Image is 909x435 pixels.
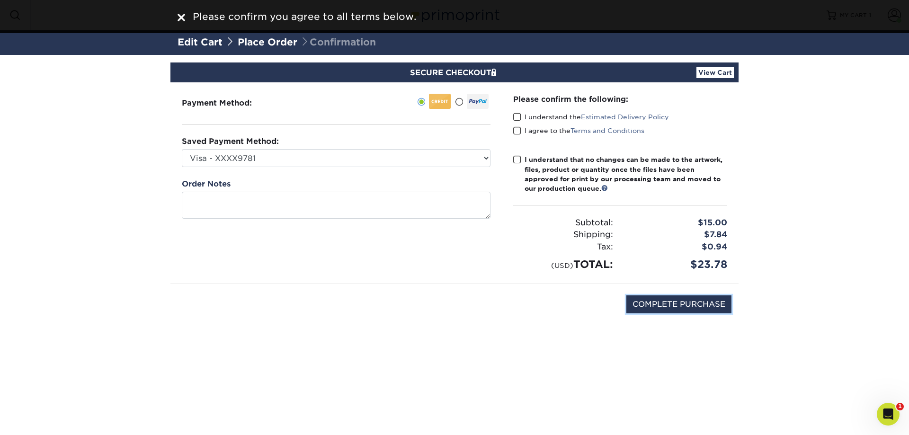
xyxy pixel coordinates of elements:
iframe: Intercom live chat [877,403,900,426]
h3: Payment Method: [182,98,275,107]
span: 1 [896,403,904,410]
div: $23.78 [620,257,734,272]
span: SECURE CHECKOUT [410,68,499,77]
a: Place Order [238,36,297,48]
a: Estimated Delivery Policy [581,113,669,121]
div: $0.94 [620,241,734,253]
div: Please confirm the following: [513,94,727,105]
img: DigiCert Secured Site Seal [178,295,225,323]
label: Saved Payment Method: [182,136,279,147]
div: Subtotal: [506,217,620,229]
div: I understand that no changes can be made to the artwork, files, product or quantity once the file... [525,155,727,194]
label: I understand the [513,112,669,122]
span: Please confirm you agree to all terms below. [193,11,416,22]
div: $7.84 [620,229,734,241]
iframe: Google Customer Reviews [2,406,80,432]
small: (USD) [551,261,573,269]
label: I agree to the [513,126,644,135]
div: Tax: [506,241,620,253]
label: Order Notes [182,178,231,190]
div: $15.00 [620,217,734,229]
a: Terms and Conditions [570,127,644,134]
img: close [178,14,185,21]
input: COMPLETE PURCHASE [626,295,731,313]
a: View Cart [696,67,734,78]
div: TOTAL: [506,257,620,272]
div: Shipping: [506,229,620,241]
a: Edit Cart [178,36,223,48]
span: Confirmation [300,36,376,48]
